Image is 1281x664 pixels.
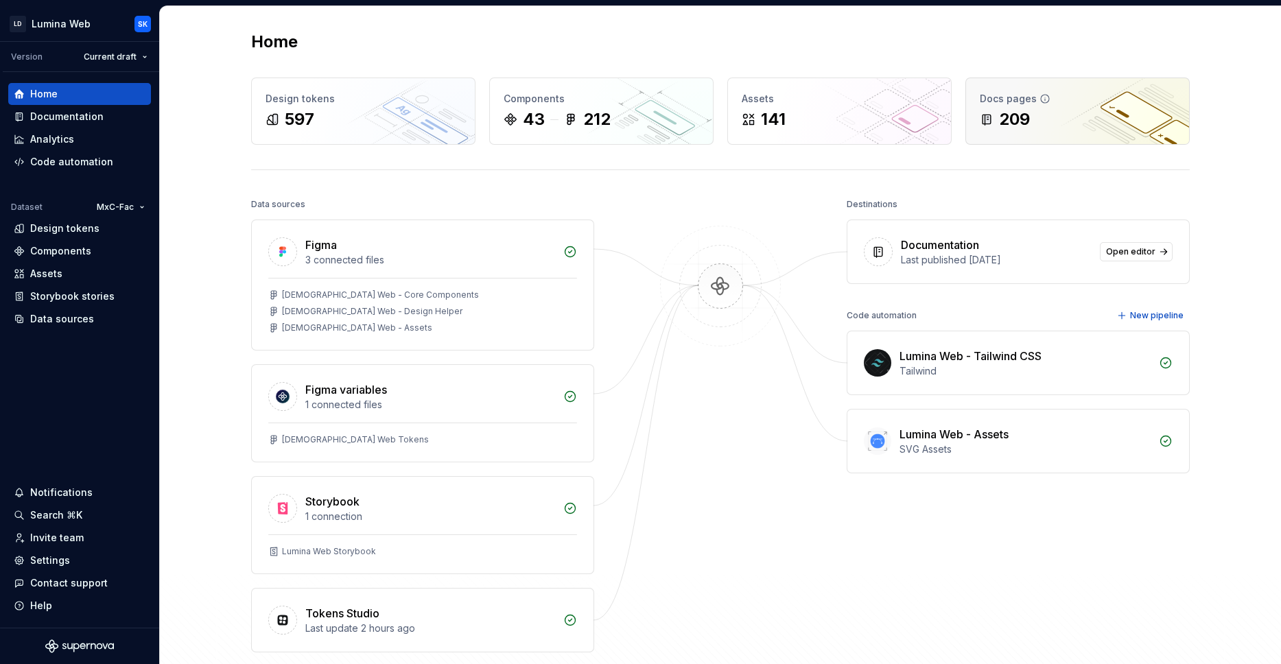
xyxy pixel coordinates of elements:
[251,78,475,145] a: Design tokens597
[251,195,305,214] div: Data sources
[8,217,151,239] a: Design tokens
[30,87,58,101] div: Home
[3,9,156,38] button: LDLumina WebSK
[1106,246,1155,257] span: Open editor
[91,198,151,217] button: MxC-Fac
[8,83,151,105] a: Home
[30,110,104,123] div: Documentation
[305,605,379,621] div: Tokens Studio
[30,312,94,326] div: Data sources
[8,240,151,262] a: Components
[30,244,91,258] div: Components
[999,108,1030,130] div: 209
[266,92,461,106] div: Design tokens
[8,285,151,307] a: Storybook stories
[30,155,113,169] div: Code automation
[10,16,26,32] div: LD
[8,549,151,571] a: Settings
[30,531,84,545] div: Invite team
[251,220,594,351] a: Figma3 connected files[DEMOGRAPHIC_DATA] Web - Core Components[DEMOGRAPHIC_DATA] Web - Design Hel...
[900,426,1009,442] div: Lumina Web - Assets
[900,364,1151,378] div: Tailwind
[1130,310,1184,321] span: New pipeline
[8,527,151,549] a: Invite team
[78,47,154,67] button: Current draft
[761,108,786,130] div: 141
[489,78,714,145] a: Components43212
[282,289,479,300] div: [DEMOGRAPHIC_DATA] Web - Core Components
[901,237,979,253] div: Documentation
[282,546,376,557] div: Lumina Web Storybook
[1113,306,1190,325] button: New pipeline
[97,202,134,213] span: MxC-Fac
[742,92,937,106] div: Assets
[251,476,594,574] a: Storybook1 connectionLumina Web Storybook
[30,222,99,235] div: Design tokens
[11,202,43,213] div: Dataset
[8,151,151,173] a: Code automation
[30,132,74,146] div: Analytics
[305,237,337,253] div: Figma
[282,434,429,445] div: [DEMOGRAPHIC_DATA] Web Tokens
[282,322,432,333] div: [DEMOGRAPHIC_DATA] Web - Assets
[30,289,115,303] div: Storybook stories
[305,381,387,398] div: Figma variables
[282,306,462,317] div: [DEMOGRAPHIC_DATA] Web - Design Helper
[11,51,43,62] div: Version
[251,364,594,462] a: Figma variables1 connected files[DEMOGRAPHIC_DATA] Web Tokens
[305,253,555,267] div: 3 connected files
[32,17,91,31] div: Lumina Web
[847,306,917,325] div: Code automation
[900,348,1042,364] div: Lumina Web - Tailwind CSS
[138,19,148,29] div: SK
[8,504,151,526] button: Search ⌘K
[8,482,151,503] button: Notifications
[8,572,151,594] button: Contact support
[305,493,360,510] div: Storybook
[504,92,699,106] div: Components
[8,106,151,128] a: Documentation
[8,595,151,617] button: Help
[8,128,151,150] a: Analytics
[30,267,62,281] div: Assets
[727,78,952,145] a: Assets141
[847,195,897,214] div: Destinations
[305,510,555,523] div: 1 connection
[30,576,108,590] div: Contact support
[980,92,1175,106] div: Docs pages
[30,599,52,613] div: Help
[305,398,555,412] div: 1 connected files
[251,31,298,53] h2: Home
[8,308,151,330] a: Data sources
[251,588,594,652] a: Tokens StudioLast update 2 hours ago
[305,621,555,635] div: Last update 2 hours ago
[84,51,137,62] span: Current draft
[8,263,151,285] a: Assets
[285,108,314,130] div: 597
[583,108,611,130] div: 212
[901,253,1092,267] div: Last published [DATE]
[45,639,114,653] svg: Supernova Logo
[900,442,1151,456] div: SVG Assets
[965,78,1190,145] a: Docs pages209
[30,554,70,567] div: Settings
[30,508,82,522] div: Search ⌘K
[523,108,545,130] div: 43
[30,486,93,499] div: Notifications
[1100,242,1173,261] a: Open editor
